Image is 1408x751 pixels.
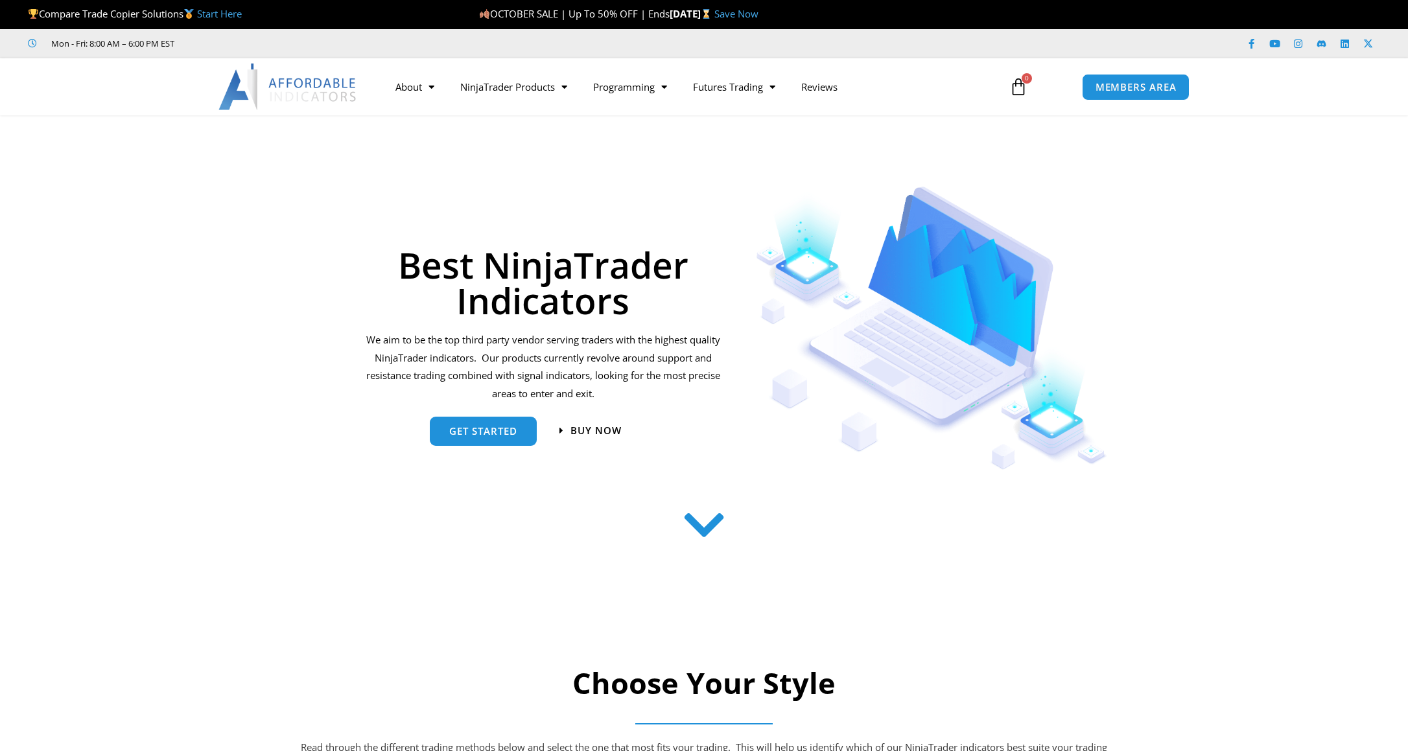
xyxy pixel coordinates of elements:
[28,7,242,20] span: Compare Trade Copier Solutions
[480,9,489,19] img: 🍂
[48,36,174,51] span: Mon - Fri: 8:00 AM – 6:00 PM EST
[990,68,1047,106] a: 0
[430,417,537,446] a: get started
[364,331,722,403] p: We aim to be the top third party vendor serving traders with the highest quality NinjaTrader indi...
[449,426,517,436] span: get started
[580,72,680,102] a: Programming
[788,72,851,102] a: Reviews
[197,7,242,20] a: Start Here
[364,247,722,318] h1: Best NinjaTrader Indicators
[680,72,788,102] a: Futures Trading
[570,426,622,435] span: Buy now
[447,72,580,102] a: NinjaTrader Products
[184,9,194,19] img: 🥇
[756,187,1108,470] img: Indicators 1 | Affordable Indicators – NinjaTrader
[714,7,758,20] a: Save Now
[701,9,711,19] img: ⌛
[1022,73,1032,84] span: 0
[218,64,358,110] img: LogoAI | Affordable Indicators – NinjaTrader
[29,9,38,19] img: 🏆
[478,7,669,20] span: OCTOBER SALE | Up To 50% OFF | Ends
[1096,82,1177,92] span: MEMBERS AREA
[382,72,447,102] a: About
[559,426,622,435] a: Buy now
[670,7,714,20] strong: [DATE]
[193,37,387,50] iframe: Customer reviews powered by Trustpilot
[299,664,1109,702] h2: Choose Your Style
[382,72,994,102] nav: Menu
[1082,74,1190,100] a: MEMBERS AREA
